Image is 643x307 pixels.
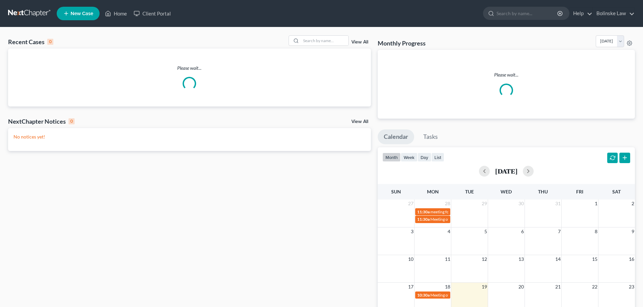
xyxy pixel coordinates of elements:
span: 6 [520,227,525,236]
span: 27 [407,199,414,208]
span: 31 [555,199,561,208]
span: 11:30a [417,217,430,222]
button: list [431,153,444,162]
span: 13 [518,255,525,263]
span: Tue [465,189,474,194]
div: 0 [69,118,75,124]
span: 23 [628,283,635,291]
a: Client Portal [130,7,174,20]
h2: [DATE] [495,167,517,175]
span: Meeting of creditors for [PERSON_NAME] [430,293,505,298]
div: Recent Cases [8,38,53,46]
button: month [382,153,401,162]
div: 0 [47,39,53,45]
span: 11 [444,255,451,263]
span: 21 [555,283,561,291]
span: 20 [518,283,525,291]
a: Home [102,7,130,20]
button: week [401,153,418,162]
span: 15 [591,255,598,263]
span: 2 [631,199,635,208]
a: Tasks [417,129,444,144]
span: 3 [410,227,414,236]
span: 17 [407,283,414,291]
span: 5 [484,227,488,236]
span: 29 [481,199,488,208]
div: NextChapter Notices [8,117,75,125]
span: 30 [518,199,525,208]
span: 14 [555,255,561,263]
span: 16 [628,255,635,263]
a: Calendar [378,129,414,144]
p: No notices yet! [14,133,366,140]
span: 10 [407,255,414,263]
a: View All [351,119,368,124]
span: 28 [444,199,451,208]
span: 8 [594,227,598,236]
span: Thu [538,189,548,194]
input: Search by name... [301,36,348,45]
a: Help [570,7,592,20]
p: Please wait... [8,65,371,71]
span: 11:30a [417,209,430,214]
span: 7 [557,227,561,236]
span: New Case [71,11,93,16]
p: Please wait... [383,71,629,78]
span: Sat [612,189,621,194]
button: day [418,153,431,162]
span: 19 [481,283,488,291]
h3: Monthly Progress [378,39,426,47]
a: Bolinske Law [593,7,635,20]
span: Meeting of creditors for [PERSON_NAME] [430,217,505,222]
span: Mon [427,189,439,194]
input: Search by name... [497,7,558,20]
span: 12 [481,255,488,263]
span: 4 [447,227,451,236]
span: Fri [576,189,583,194]
span: 9 [631,227,635,236]
span: 1 [594,199,598,208]
span: Wed [501,189,512,194]
span: 22 [591,283,598,291]
a: View All [351,40,368,44]
span: Sun [391,189,401,194]
span: meeting for [PERSON_NAME] [430,209,483,214]
span: 18 [444,283,451,291]
span: 10:30a [417,293,430,298]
